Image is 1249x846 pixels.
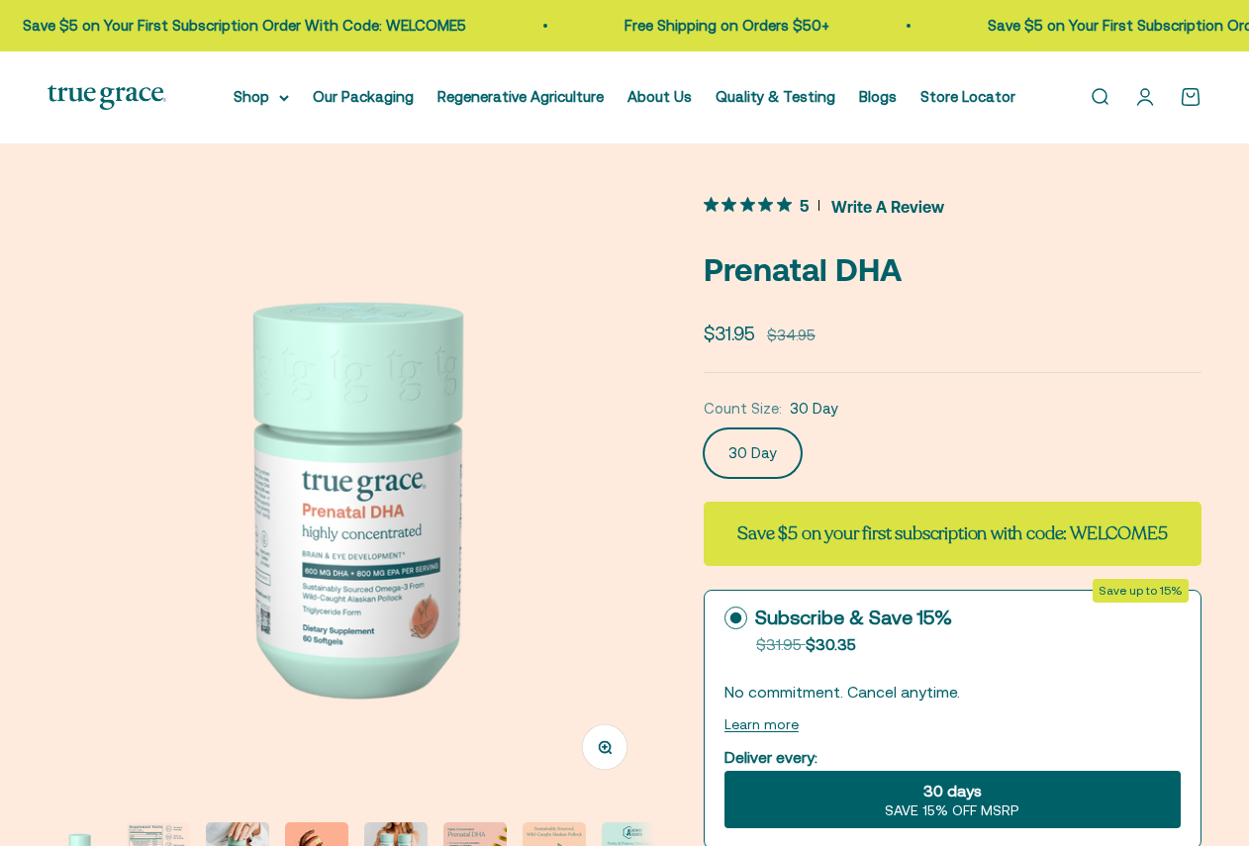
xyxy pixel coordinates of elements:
a: Regenerative Agriculture [437,88,604,105]
span: Write A Review [831,191,944,221]
a: Our Packaging [313,88,414,105]
a: Quality & Testing [716,88,835,105]
a: Blogs [859,88,897,105]
summary: Shop [234,85,289,109]
p: Prenatal DHA [704,244,1201,295]
img: Prenatal DHA for Brain & Eye Development* For women during pre-conception, pregnancy, and lactati... [48,191,656,799]
p: Save $5 on Your First Subscription Order With Code: WELCOME5 [22,14,465,38]
legend: Count Size: [704,397,782,421]
a: Free Shipping on Orders $50+ [624,17,828,34]
strong: Save $5 on your first subscription with code: WELCOME5 [737,521,1167,545]
compare-at-price: $34.95 [767,324,816,347]
span: 5 [800,194,809,215]
a: About Us [627,88,692,105]
button: 5 out 5 stars rating in total 1 reviews. Jump to reviews. [704,191,944,221]
a: Store Locator [920,88,1015,105]
span: 30 Day [790,397,838,421]
sale-price: $31.95 [704,319,755,348]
